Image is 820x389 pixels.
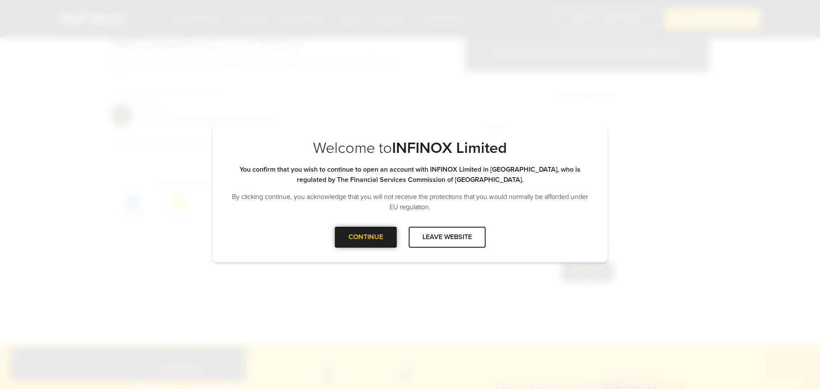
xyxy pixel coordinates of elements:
[230,139,590,158] p: Welcome to
[240,165,580,184] strong: You confirm that you wish to continue to open an account with INFINOX Limited in [GEOGRAPHIC_DATA...
[335,227,397,248] div: CONTINUE
[230,192,590,212] p: By clicking continue, you acknowledge that you will not receive the protections that you would no...
[409,227,486,248] div: LEAVE WEBSITE
[392,139,507,157] strong: INFINOX Limited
